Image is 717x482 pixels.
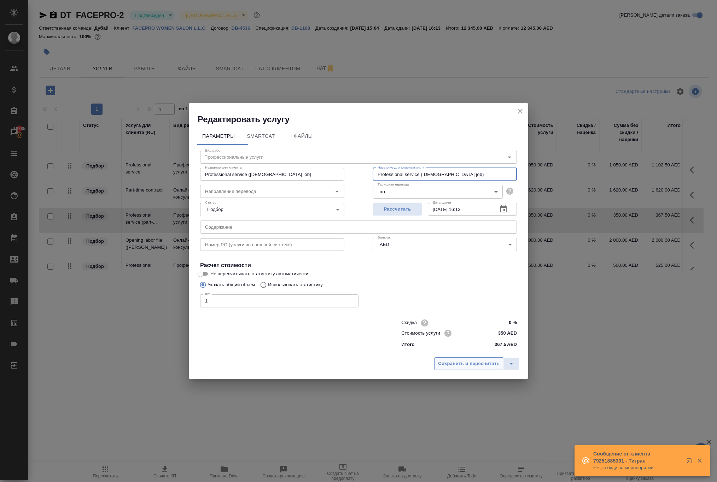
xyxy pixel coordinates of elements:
[332,187,342,196] button: Open
[198,114,528,125] h2: Редактировать услугу
[244,132,278,141] span: SmartCat
[682,454,699,471] button: Открыть в новой вкладке
[378,241,391,247] button: AED
[593,450,682,464] p: Сообщение от клиента 79251885391 - Тигран
[401,330,440,337] p: Стоимость услуги
[515,106,525,117] button: close
[692,458,707,464] button: Закрыть
[378,189,387,195] button: шт
[401,319,417,326] p: Скидка
[373,238,517,251] div: AED
[593,464,682,471] p: Нет, я буду на меропррятии
[490,328,517,338] input: ✎ Введи что-нибудь
[286,132,320,141] span: Файлы
[373,185,503,198] div: шт
[373,203,422,216] button: Рассчитать
[202,132,235,141] span: Параметры
[434,357,519,370] div: split button
[205,206,226,212] button: Подбор
[438,360,500,368] span: Сохранить и пересчитать
[377,205,418,213] span: Рассчитать
[401,341,414,348] p: Итого
[200,203,344,216] div: Подбор
[208,281,255,288] p: Указать общий объем
[507,341,517,348] p: AED
[200,261,517,270] h4: Расчет стоимости
[495,341,506,348] p: 367.5
[434,357,503,370] button: Сохранить и пересчитать
[268,281,323,288] p: Использовать статистику
[490,318,517,328] input: ✎ Введи что-нибудь
[210,270,308,277] span: Не пересчитывать статистику автоматически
